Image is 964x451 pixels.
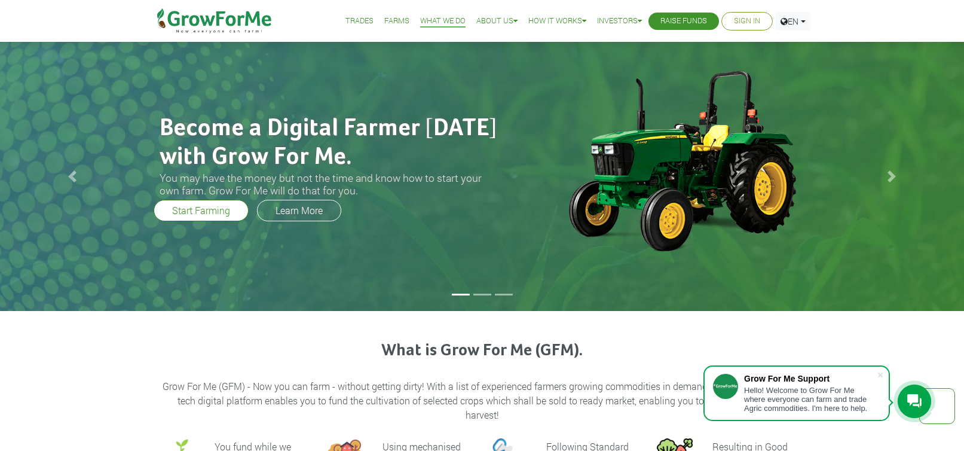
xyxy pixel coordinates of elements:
[257,200,341,221] a: Learn More
[476,15,518,28] a: About Us
[160,172,500,197] h3: You may have the money but not the time and know how to start your own farm. Grow For Me will do ...
[154,200,249,221] a: Start Farming
[384,15,409,28] a: Farms
[345,15,374,28] a: Trades
[548,65,814,256] img: growforme image
[420,15,466,28] a: What We Do
[775,12,811,31] a: EN
[734,15,760,28] a: Sign In
[597,15,642,28] a: Investors
[160,114,500,172] h2: Become a Digital Farmer [DATE] with Grow For Me.
[161,341,803,361] h3: What is Grow For Me (GFM).
[660,15,707,28] a: Raise Funds
[528,15,586,28] a: How it Works
[161,379,803,422] p: Grow For Me (GFM) - Now you can farm - without getting dirty! With a list of experienced farmers ...
[744,386,877,413] div: Hello! Welcome to Grow For Me where everyone can farm and trade Agric commodities. I'm here to help.
[744,374,877,383] div: Grow For Me Support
